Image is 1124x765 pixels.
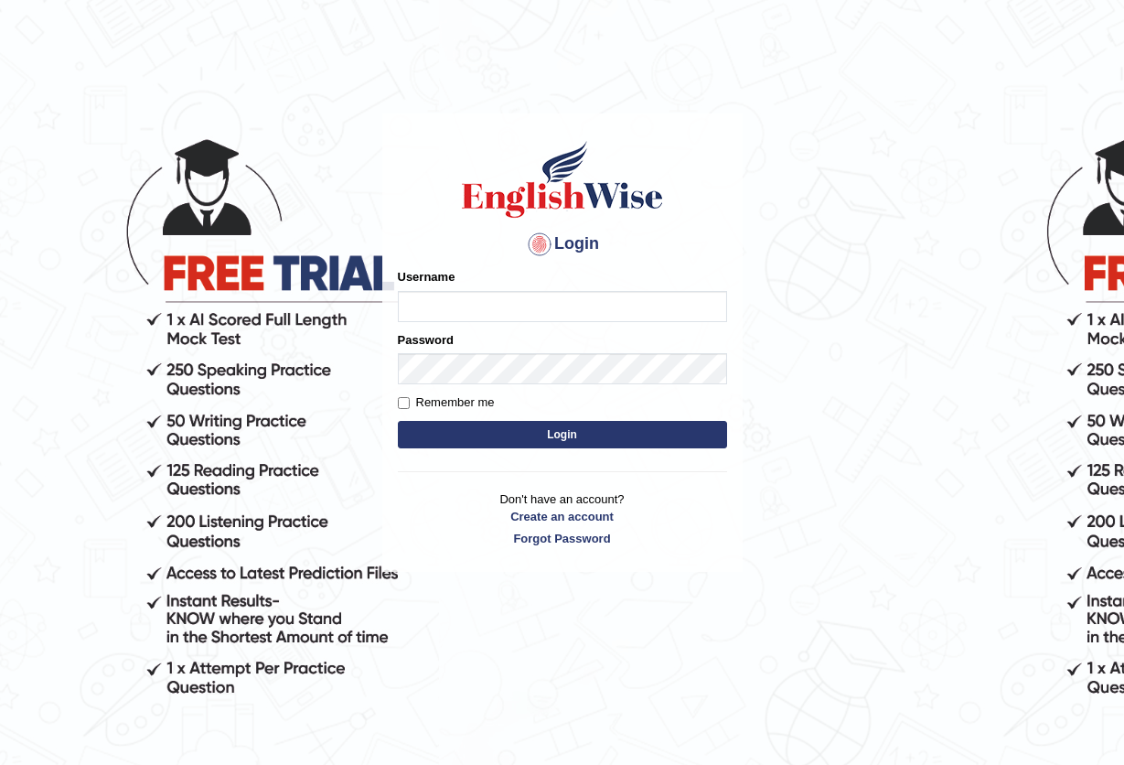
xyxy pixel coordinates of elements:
label: Password [398,331,454,349]
h4: Login [398,230,727,259]
p: Don't have an account? [398,490,727,547]
input: Remember me [398,397,410,409]
button: Login [398,421,727,448]
a: Forgot Password [398,530,727,547]
img: Logo of English Wise sign in for intelligent practice with AI [458,138,667,221]
label: Username [398,268,455,286]
a: Create an account [398,508,727,525]
label: Remember me [398,393,495,412]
